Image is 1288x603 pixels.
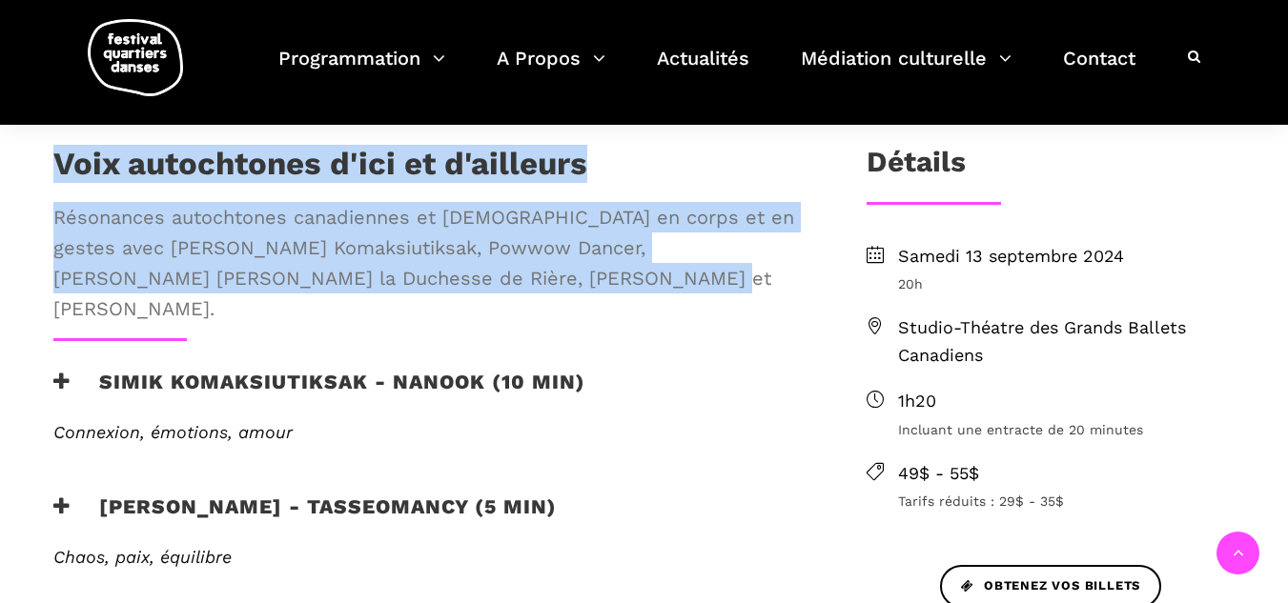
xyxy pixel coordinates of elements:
h1: Voix autochtones d'ici et d'ailleurs [53,145,587,192]
h3: [PERSON_NAME] - Tasseomancy (5 min) [53,494,557,542]
span: Résonances autochtones canadiennes et [DEMOGRAPHIC_DATA] en corps et en gestes avec [PERSON_NAME]... [53,202,805,324]
a: Médiation culturelle [801,42,1012,98]
span: Studio-Théatre des Grands Ballets Canadiens [898,314,1236,370]
img: logo-fqd-med [88,19,183,96]
span: Obtenez vos billets [961,576,1140,596]
span: Incluant une entracte de 20 minutes [898,419,1236,440]
h3: Simik Komaksiutiksak - Nanook (10 min) [53,370,585,417]
a: Actualités [657,42,749,98]
span: 49$ - 55$ [898,460,1236,488]
a: A Propos [497,42,605,98]
span: 1h20 [898,388,1236,415]
span: 20h [898,273,1236,294]
em: Connexion, émotions, amour [53,422,293,442]
em: Chaos, paix, équilibre [53,547,232,567]
span: Samedi 13 septembre 2024 [898,243,1236,271]
a: Contact [1063,42,1135,98]
span: Tarifs réduits : 29$ - 35$ [898,491,1236,512]
a: Programmation [278,42,445,98]
h3: Détails [867,145,966,192]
